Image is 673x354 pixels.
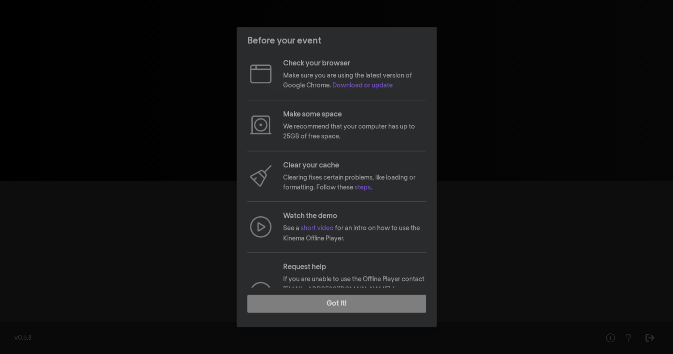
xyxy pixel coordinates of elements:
[283,160,426,171] p: Clear your cache
[247,295,426,313] button: Got it!
[283,109,426,120] p: Make some space
[301,225,334,231] a: short video
[283,71,426,91] p: Make sure you are using the latest version of Google Chrome.
[283,58,426,69] p: Check your browser
[237,27,437,55] header: Before your event
[354,184,370,191] a: steps
[283,173,426,193] p: Clearing fixes certain problems, like loading or formatting. Follow these .
[332,83,393,89] a: Download or update
[283,211,426,222] p: Watch the demo
[283,122,426,142] p: We recommend that your computer has up to 25GB of free space.
[283,286,390,292] a: [EMAIL_ADDRESS][DOMAIN_NAME]
[283,223,426,243] p: See a for an intro on how to use the Kinema Offline Player.
[283,262,426,273] p: Request help
[283,274,426,324] p: If you are unable to use the Offline Player contact . In some cases, a backup link to stream the ...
